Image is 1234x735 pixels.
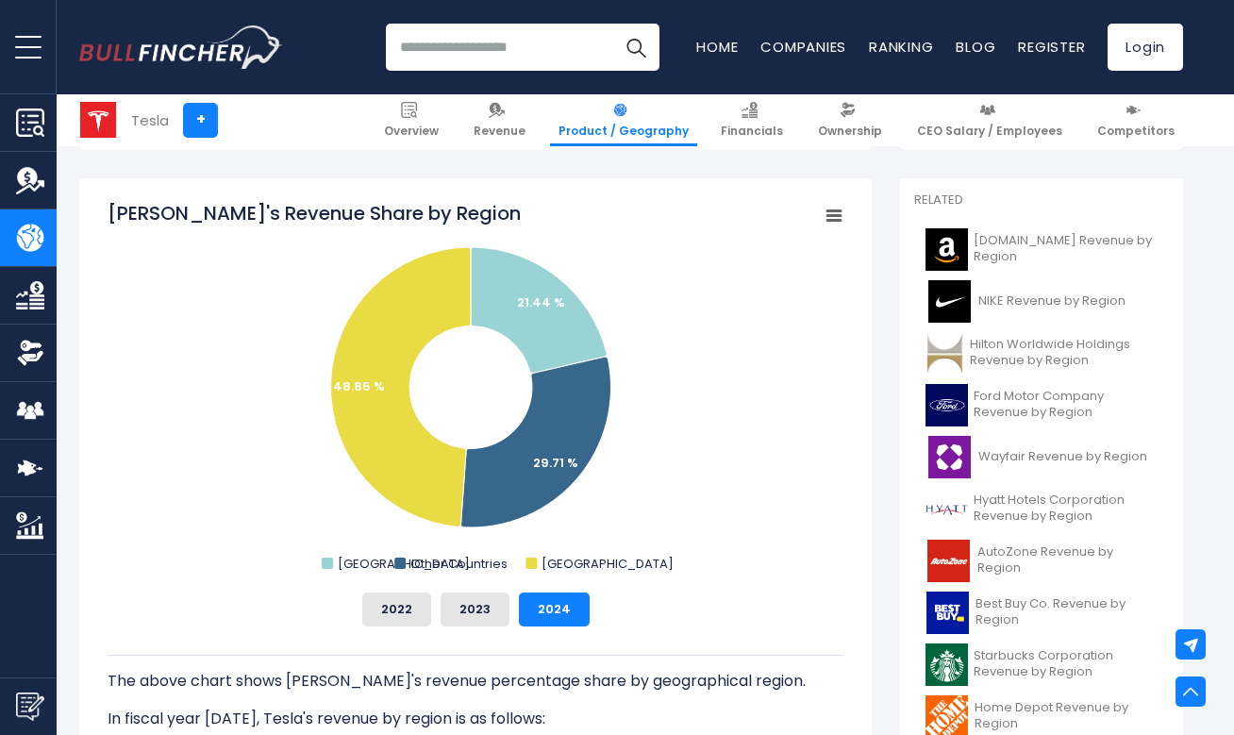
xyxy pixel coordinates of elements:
[925,488,968,530] img: H logo
[925,643,968,686] img: SBUX logo
[917,124,1062,139] span: CEO Salary / Employees
[925,592,970,634] img: BBY logo
[925,540,972,582] img: AZO logo
[914,431,1169,483] a: Wayfair Revenue by Region
[721,124,783,139] span: Financials
[914,224,1169,276] a: [DOMAIN_NAME] Revenue by Region
[519,593,590,626] button: 2024
[974,493,1158,525] span: Hyatt Hotels Corporation Revenue by Region
[978,293,1126,309] span: NIKE Revenue by Region
[80,102,116,138] img: TSLA logo
[970,337,1158,369] span: Hilton Worldwide Holdings Revenue by Region
[977,544,1158,576] span: AutoZone Revenue by Region
[956,37,995,57] a: Blog
[1097,124,1175,139] span: Competitors
[974,233,1158,265] span: [DOMAIN_NAME] Revenue by Region
[712,94,792,146] a: Financials
[869,37,933,57] a: Ranking
[925,436,973,478] img: W logo
[362,593,431,626] button: 2022
[925,228,968,271] img: AMZN logo
[976,596,1158,628] span: Best Buy Co. Revenue by Region
[612,24,659,71] button: Search
[474,124,525,139] span: Revenue
[333,377,385,395] text: 48.85 %
[533,454,578,472] text: 29.71 %
[108,200,521,226] tspan: [PERSON_NAME]'s Revenue Share by Region
[183,103,218,138] a: +
[925,280,973,323] img: NKE logo
[978,449,1147,465] span: Wayfair Revenue by Region
[914,639,1169,691] a: Starbucks Corporation Revenue by Region
[1108,24,1183,71] a: Login
[914,483,1169,535] a: Hyatt Hotels Corporation Revenue by Region
[1018,37,1085,57] a: Register
[375,94,447,146] a: Overview
[542,555,674,573] text: [GEOGRAPHIC_DATA]
[925,332,964,375] img: HLT logo
[79,25,282,69] a: Go to homepage
[1089,94,1183,146] a: Competitors
[975,700,1158,732] span: Home Depot Revenue by Region
[108,200,843,577] svg: Tesla's Revenue Share by Region
[79,25,283,69] img: Bullfincher logo
[465,94,534,146] a: Revenue
[914,192,1169,209] p: Related
[914,535,1169,587] a: AutoZone Revenue by Region
[338,555,470,573] text: [GEOGRAPHIC_DATA]
[914,379,1169,431] a: Ford Motor Company Revenue by Region
[696,37,738,57] a: Home
[974,648,1158,680] span: Starbucks Corporation Revenue by Region
[974,389,1158,421] span: Ford Motor Company Revenue by Region
[108,708,843,730] p: In fiscal year [DATE], Tesla's revenue by region is as follows:
[108,670,843,693] p: The above chart shows [PERSON_NAME]'s revenue percentage share by geographical region.
[925,384,968,426] img: F logo
[909,94,1071,146] a: CEO Salary / Employees
[410,555,508,573] text: Other Countries
[517,293,565,311] text: 21.44 %
[131,109,169,131] div: Tesla
[914,327,1169,379] a: Hilton Worldwide Holdings Revenue by Region
[16,339,44,367] img: Ownership
[914,587,1169,639] a: Best Buy Co. Revenue by Region
[550,94,697,146] a: Product / Geography
[559,124,689,139] span: Product / Geography
[818,124,882,139] span: Ownership
[384,124,439,139] span: Overview
[760,37,846,57] a: Companies
[914,276,1169,327] a: NIKE Revenue by Region
[441,593,509,626] button: 2023
[809,94,891,146] a: Ownership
